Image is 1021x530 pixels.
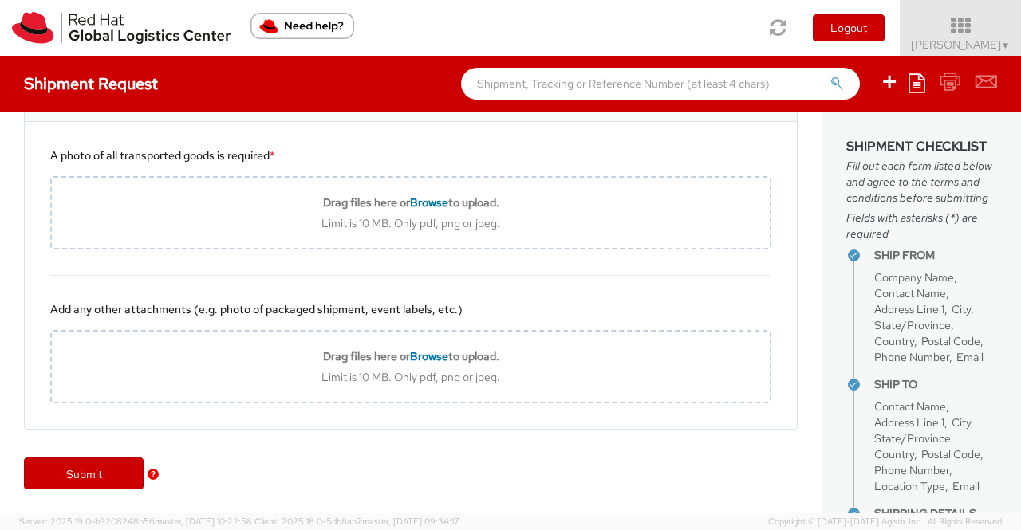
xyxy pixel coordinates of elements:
[250,13,354,39] button: Need help?
[874,249,997,261] h4: Ship From
[874,302,944,316] span: Address Line 1
[323,349,499,363] b: Drag files here or to upload.
[874,431,951,446] span: State/Province
[874,350,949,364] span: Phone Number
[461,68,860,100] input: Shipment, Tracking or Reference Number (at least 4 chars)
[1001,39,1011,52] span: ▼
[956,350,984,364] span: Email
[874,379,997,391] h4: Ship To
[874,463,949,477] span: Phone Number
[921,447,980,461] span: Postal Code
[12,12,231,44] img: rh-logistics-00dfa346123c4ec078e1.svg
[911,37,1011,52] span: [PERSON_NAME]
[254,516,459,527] span: Client: 2025.18.0-5db8ab7
[874,479,945,493] span: Location Type
[52,370,770,384] div: Limit is 10 MB. Only pdf, png or jpeg.
[874,447,914,461] span: Country
[24,457,144,489] a: Submit
[155,516,252,527] span: master, [DATE] 10:22:58
[50,147,771,163] div: A photo of all transported goods is required
[874,508,997,520] h4: Shipping Details
[323,195,499,210] b: Drag files here or to upload.
[874,286,946,300] span: Contact Name
[874,270,954,285] span: Company Name
[952,302,971,316] span: City
[952,415,971,430] span: City
[874,318,951,332] span: State/Province
[52,216,770,230] div: Limit is 10 MB. Only pdf, png or jpeg.
[874,415,944,430] span: Address Line 1
[50,301,771,317] div: Add any other attachments (e.g. photo of packaged shipment, event labels, etc.)
[768,516,1002,528] span: Copyright © [DATE]-[DATE] Agistix Inc., All Rights Reserved
[874,334,914,348] span: Country
[410,195,448,210] span: Browse
[846,210,997,241] span: Fields with asterisks (*) are required
[846,139,997,154] h3: Shipment Checklist
[921,334,980,348] span: Postal Code
[410,349,448,363] span: Browse
[24,75,158,92] h4: Shipment Request
[813,14,885,41] button: Logout
[362,516,459,527] span: master, [DATE] 09:34:17
[19,516,252,527] span: Server: 2025.19.0-b9208248b56
[874,399,946,414] span: Contact Name
[846,158,997,206] span: Fill out each form listed below and agree to the terms and conditions before submitting
[952,479,980,493] span: Email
